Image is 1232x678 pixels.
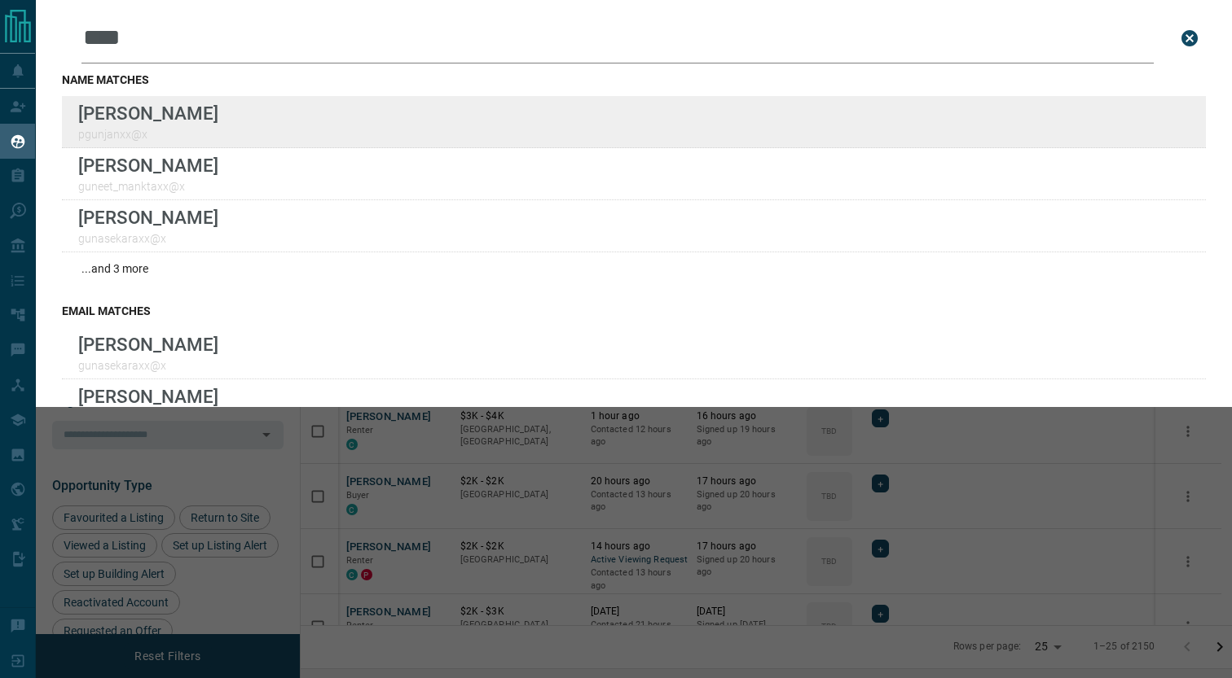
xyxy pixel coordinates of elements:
p: gunasekaraxx@x [78,359,218,372]
p: guneet_manktaxx@x [78,180,218,193]
p: [PERSON_NAME] [78,386,218,407]
p: [PERSON_NAME] [78,207,218,228]
button: close search bar [1173,22,1206,55]
p: [PERSON_NAME] [78,103,218,124]
div: ...and 3 more [62,252,1206,285]
h3: name matches [62,73,1206,86]
p: [PERSON_NAME] [78,155,218,176]
h3: email matches [62,304,1206,317]
p: pgunjanxx@x [78,128,218,141]
p: gunasekaraxx@x [78,232,218,245]
p: [PERSON_NAME] [78,334,218,355]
